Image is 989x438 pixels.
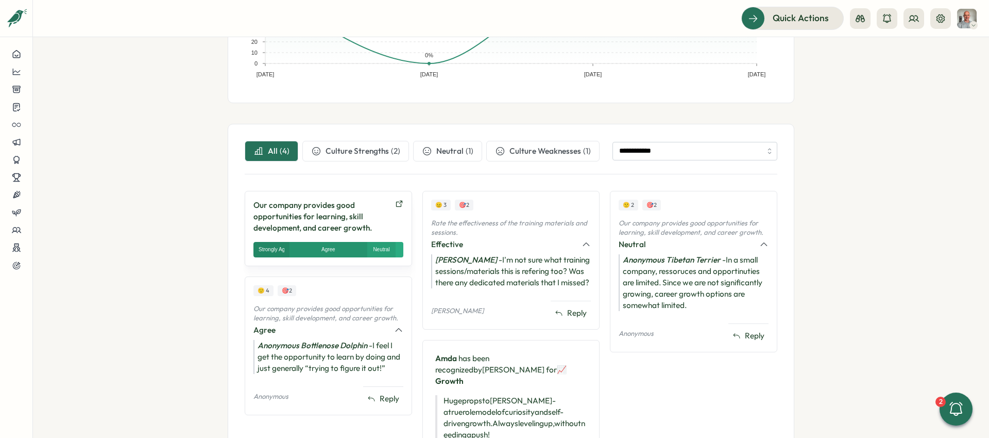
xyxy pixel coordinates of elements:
span: Culture Weaknesses [509,145,581,157]
div: ( 4 ) [280,145,289,157]
div: 2 [935,397,946,407]
span: 📈 Growth [435,365,567,386]
p: by [435,353,587,387]
p: [PERSON_NAME] [431,306,484,316]
span: for [435,365,567,386]
div: Sentiment Score [253,285,274,296]
span: Reply [380,393,399,404]
span: [PERSON_NAME] [482,365,544,375]
p: Our company provides good opportunities for learning, skill development, and career growth. [253,200,391,234]
button: Neutral(1) [413,141,482,161]
span: Quick Actions [773,11,829,25]
span: All [268,145,278,157]
div: Agree [321,246,335,254]
i: Anonymous Bottlenose Dolphin [258,340,367,350]
span: Reply [567,307,587,319]
text: 10 [251,50,258,56]
div: Strongly Agree [259,246,284,254]
div: - In a small company, ressoruces and opportinuties are limited. Since we are not significantly gr... [619,254,769,311]
div: Upvotes [278,285,296,296]
text: [DATE] [748,71,766,77]
span: has been recognized [435,353,489,375]
button: Culture Strengths(2) [302,141,409,161]
text: [DATE] [257,71,275,77]
button: Reply [551,305,591,321]
button: Reply [728,328,769,344]
text: 20 [251,39,258,45]
a: Open survey in new tab [395,200,403,234]
i: [PERSON_NAME] [435,255,497,265]
button: 2 [940,393,973,426]
button: All(4) [245,141,298,161]
text: [DATE] [420,71,438,77]
span: Amda [435,353,457,363]
div: ( 1 ) [466,145,473,157]
button: Reply [363,391,403,407]
i: Anonymous Tibetan Terrier [623,255,721,265]
div: Agree [253,325,388,336]
p: Anonymous [253,392,288,401]
p: Our company provides good opportunities for learning, skill development, and career growth. [253,304,403,322]
div: - I feel I get the opportunity to learn by doing and just generally “trying to figure it out!” [253,340,403,374]
span: Reply [745,330,764,342]
img: Philipp Eberhardt [957,9,977,28]
div: ( 1 ) [583,145,591,157]
button: Quick Actions [741,7,844,29]
p: Anonymous [619,329,654,338]
div: Neutral [619,239,753,250]
text: 0 [254,60,258,67]
div: Neutral [373,246,389,254]
span: Culture Strengths [326,145,389,157]
p: Our company provides good opportunities for learning, skill development, and career growth. [619,219,769,237]
div: Sentiment Score [619,200,638,210]
div: Upvotes [455,200,473,210]
p: Rate the effectiveness of the training materials and sessions. [431,219,591,237]
div: ( 2 ) [391,145,400,157]
div: Sentiment Score [431,200,451,210]
text: [DATE] [584,71,602,77]
div: Upvotes [642,200,661,210]
span: Neutral [436,145,464,157]
button: Culture Weaknesses(1) [486,141,600,161]
div: - I'm not sure what training sessions/materials this is refering too? Was there any dedicated mat... [431,254,591,288]
div: Effective [431,239,576,250]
